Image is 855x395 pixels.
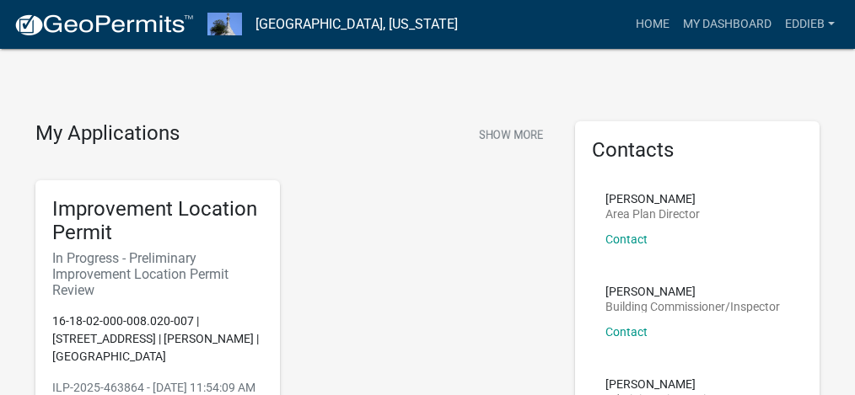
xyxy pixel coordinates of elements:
[605,232,648,246] a: Contact
[605,286,780,297] p: [PERSON_NAME]
[35,121,180,147] h4: My Applications
[592,138,803,163] h5: Contacts
[605,325,648,339] a: Contact
[676,8,778,40] a: My Dashboard
[472,121,550,149] button: Show More
[605,301,780,312] p: Building Commissioner/Inspector
[52,312,263,366] p: 16-18-02-000-008.020-007 | [STREET_ADDRESS] | [PERSON_NAME] | [GEOGRAPHIC_DATA]
[207,13,242,35] img: Decatur County, Indiana
[605,378,734,390] p: [PERSON_NAME]
[255,10,458,39] a: [GEOGRAPHIC_DATA], [US_STATE]
[52,250,263,299] h6: In Progress - Preliminary Improvement Location Permit Review
[778,8,842,40] a: eddieb
[52,197,263,246] h5: Improvement Location Permit
[605,208,700,220] p: Area Plan Director
[605,193,700,205] p: [PERSON_NAME]
[629,8,676,40] a: Home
